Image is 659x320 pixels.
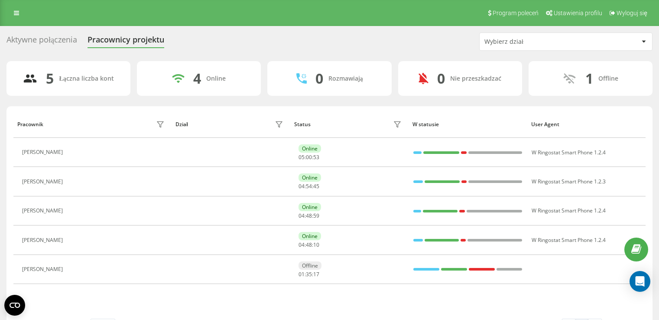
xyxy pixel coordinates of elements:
div: [PERSON_NAME] [22,266,65,272]
span: Wyloguj się [617,10,647,16]
div: W statusie [412,121,523,127]
div: [PERSON_NAME] [22,237,65,243]
div: Offline [299,261,321,270]
div: [PERSON_NAME] [22,149,65,155]
div: [PERSON_NAME] [22,179,65,185]
span: 54 [306,183,312,190]
div: Online [299,144,321,153]
span: 04 [299,241,305,248]
div: [PERSON_NAME] [22,208,65,214]
div: 1 [585,70,593,87]
span: W Ringostat Smart Phone 1.2.3 [532,178,606,185]
span: 59 [313,212,319,219]
span: 53 [313,153,319,161]
div: Nie przeszkadzać [450,75,501,82]
div: 5 [46,70,54,87]
div: 0 [315,70,323,87]
button: Open CMP widget [4,295,25,316]
div: : : [299,242,319,248]
span: W Ringostat Smart Phone 1.2.4 [532,149,606,156]
div: 0 [437,70,445,87]
span: 17 [313,271,319,278]
div: : : [299,154,319,160]
span: 05 [299,153,305,161]
span: 45 [313,183,319,190]
div: : : [299,183,319,189]
div: Wybierz dział [484,38,588,46]
div: Status [294,121,311,127]
span: W Ringostat Smart Phone 1.2.4 [532,236,606,244]
span: 00 [306,153,312,161]
span: 10 [313,241,319,248]
div: Online [299,173,321,182]
div: Open Intercom Messenger [630,271,650,292]
div: : : [299,271,319,278]
div: Offline [598,75,618,82]
div: Pracownik [17,121,43,127]
div: Online [206,75,226,82]
div: : : [299,213,319,219]
span: 48 [306,241,312,248]
div: Online [299,232,321,240]
div: Łączna liczba kont [59,75,114,82]
div: User Agent [531,121,642,127]
div: Rozmawiają [328,75,363,82]
div: Online [299,203,321,211]
span: Program poleceń [493,10,539,16]
div: 4 [193,70,201,87]
div: Dział [175,121,188,127]
span: W Ringostat Smart Phone 1.2.4 [532,207,606,214]
span: 01 [299,271,305,278]
div: Pracownicy projektu [88,35,164,49]
span: 04 [299,183,305,190]
span: 04 [299,212,305,219]
span: 48 [306,212,312,219]
span: Ustawienia profilu [554,10,602,16]
div: Aktywne połączenia [6,35,77,49]
span: 35 [306,271,312,278]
